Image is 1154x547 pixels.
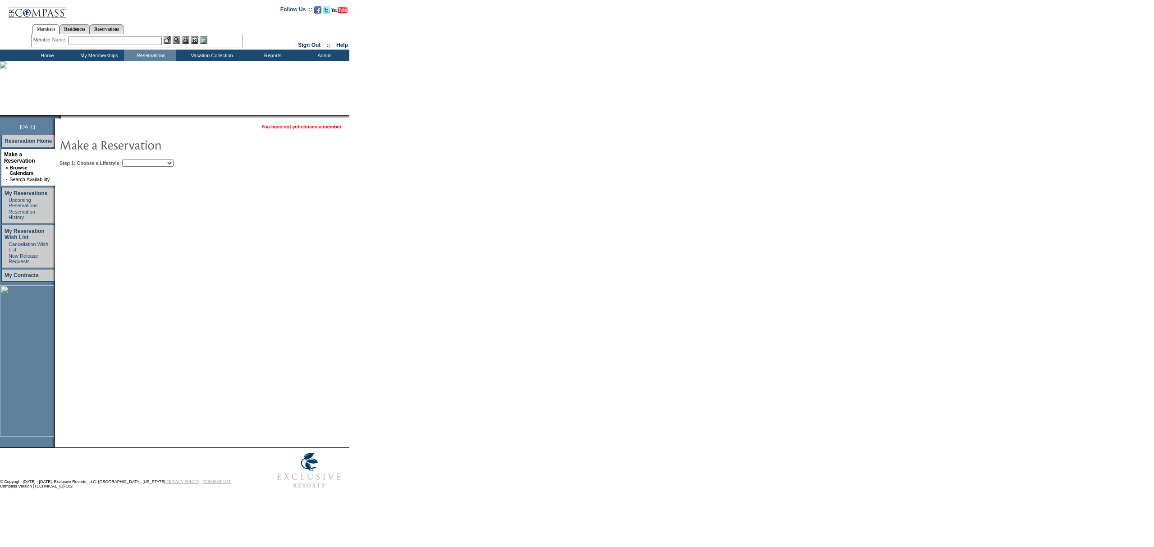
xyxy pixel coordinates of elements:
[90,24,124,34] a: Reservations
[323,6,330,14] img: Follow us on Twitter
[32,24,60,34] a: Members
[280,5,312,16] td: Follow Us ::
[60,136,240,154] img: pgTtlMakeReservation.gif
[6,253,8,264] td: ·
[9,253,38,264] a: New Release Requests
[6,242,8,252] td: ·
[191,36,198,44] img: Reservations
[5,138,52,144] a: Reservation Home
[166,479,199,484] a: PRIVACY POLICY
[173,36,180,44] img: View
[33,36,68,44] div: Member Name:
[6,165,9,170] b: »
[261,124,343,129] span: You have not yet chosen a member.
[176,50,246,61] td: Vacation Collection
[298,50,349,61] td: Admin
[72,50,124,61] td: My Memberships
[60,24,90,34] a: Residences
[331,9,348,14] a: Subscribe to our YouTube Channel
[327,42,330,48] span: ::
[314,6,321,14] img: Become our fan on Facebook
[200,36,207,44] img: b_calculator.gif
[6,209,8,220] td: ·
[9,165,33,176] a: Browse Calendars
[203,479,231,484] a: TERMS OF USE
[60,160,121,166] b: Step 1: Choose a Lifestyle:
[336,42,348,48] a: Help
[9,242,48,252] a: Cancellation Wish List
[9,197,37,208] a: Upcoming Reservations
[5,190,47,196] a: My Reservations
[269,448,349,493] img: Exclusive Resorts
[323,9,330,14] a: Follow us on Twitter
[5,228,45,241] a: My Reservation Wish List
[20,50,72,61] td: Home
[9,209,35,220] a: Reservation History
[331,7,348,14] img: Subscribe to our YouTube Channel
[61,115,62,119] img: blank.gif
[164,36,171,44] img: b_edit.gif
[58,115,61,119] img: promoShadowLeftCorner.gif
[9,177,50,182] a: Search Availability
[314,9,321,14] a: Become our fan on Facebook
[6,197,8,208] td: ·
[124,50,176,61] td: Reservations
[4,151,35,164] a: Make a Reservation
[246,50,298,61] td: Reports
[6,177,9,182] td: ·
[298,42,321,48] a: Sign Out
[20,124,35,129] span: [DATE]
[182,36,189,44] img: Impersonate
[5,272,39,278] a: My Contracts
